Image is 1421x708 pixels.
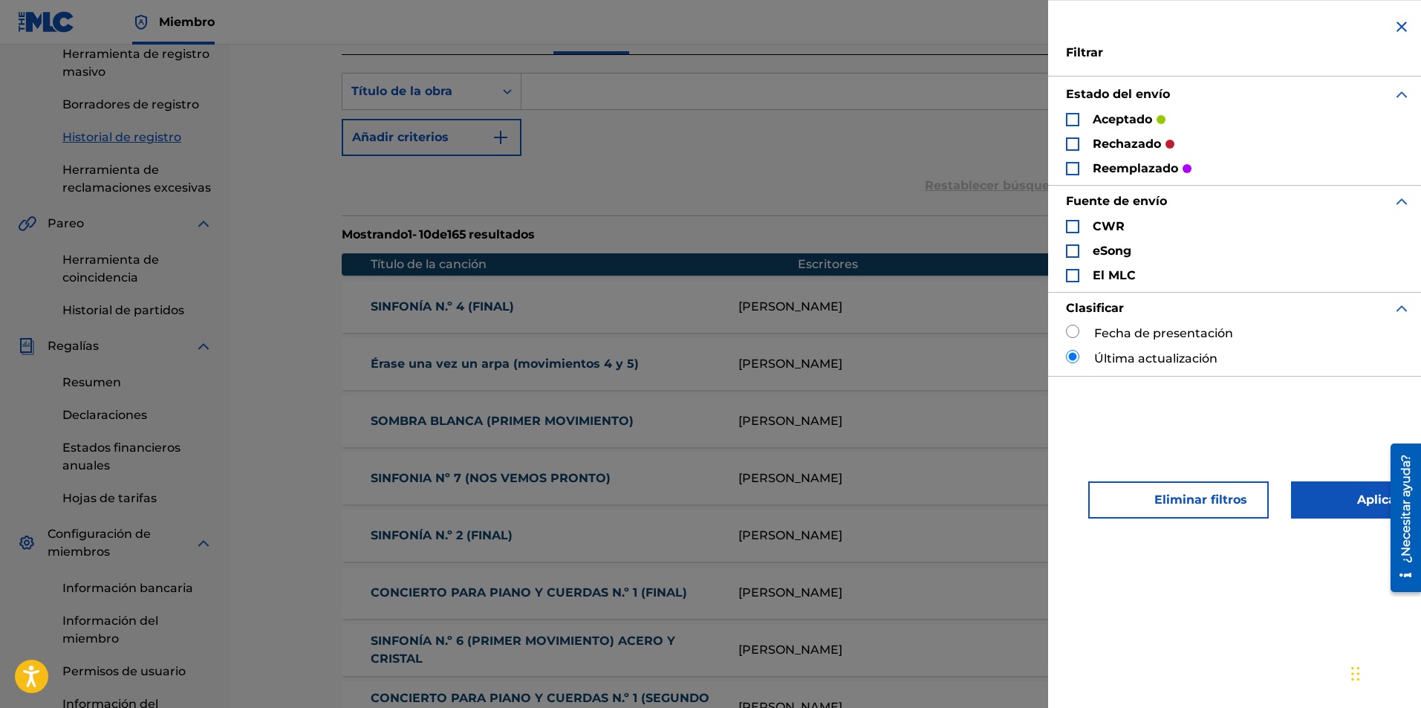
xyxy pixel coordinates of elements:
font: de [432,227,447,241]
font: [PERSON_NAME] [738,471,842,485]
font: [PERSON_NAME] [738,357,842,371]
font: Eliminar filtros [1154,493,1247,507]
img: expandir [1393,299,1411,317]
font: [PERSON_NAME] [738,299,842,314]
a: CONCIERTO PARA PIANO Y CUERDAS N.º 1 (FINAL) [371,584,718,602]
font: 165 [447,227,466,241]
a: Resumen [62,374,212,392]
iframe: Widget de chat [1347,637,1421,708]
img: 9d2ae6d4665cec9f34b9.svg [492,129,510,146]
button: Eliminar filtros [1088,481,1269,519]
font: SINFONÍA N.º 4 (FINAL) [371,299,514,314]
font: reemplazado [1093,161,1178,175]
font: Regalías [48,339,99,353]
a: Historial de partidos [62,302,212,319]
font: El MLC [1093,268,1136,282]
img: Logotipo del MLC [18,11,75,33]
font: [PERSON_NAME] [738,414,842,428]
img: Regalías [18,337,36,355]
font: SINFONIA Nº 7 (NOS VEMOS PRONTO) [371,471,611,485]
font: rechazado [1093,137,1161,151]
font: Historial de registro [62,130,181,144]
font: Fecha de presentación [1094,326,1233,340]
img: Pareo [18,215,36,233]
a: Hojas de tarifas [62,490,212,507]
font: - [412,227,417,241]
a: Información del miembro [62,612,212,648]
font: Hojas de tarifas [62,491,157,505]
a: Historial de registro [62,129,212,146]
font: Filtrar [1066,45,1103,59]
font: Clasificar [1066,301,1124,315]
img: expandir [195,337,212,355]
font: SINFONÍA N.º 2 (FINAL) [371,528,513,542]
a: Herramienta de registro masivo [62,45,212,81]
font: Herramienta de reclamaciones excesivas [62,163,211,195]
font: aceptado [1093,112,1152,126]
font: [PERSON_NAME] [738,528,842,542]
div: Arrastrar [1351,652,1360,696]
font: Miembro [159,15,215,29]
a: Herramienta de coincidencia [62,251,212,287]
a: SINFONÍA N.º 6 (PRIMER MOVIMIENTO) ACERO Y CRISTAL [371,632,718,668]
a: Información bancaria [62,579,212,597]
a: SINFONÍA N.º 2 (FINAL) [371,527,718,545]
a: Estados financieros anuales [62,439,212,475]
font: [PERSON_NAME] [738,585,842,600]
font: Información bancaria [62,581,193,595]
img: expandir [1393,192,1411,210]
font: SINFONÍA N.º 6 (PRIMER MOVIMIENTO) ACERO Y CRISTAL [371,634,675,666]
font: Fuente de envío [1066,194,1167,208]
font: CWR [1093,219,1125,233]
font: Pareo [48,216,84,230]
a: Herramienta de reclamaciones excesivas [62,161,212,197]
font: Título de la canción [371,257,487,271]
font: [PERSON_NAME] [738,643,842,657]
a: Érase una vez un arpa (movimientos 4 y 5) [371,355,718,373]
font: 1 [408,227,412,241]
font: 10 [419,227,432,241]
font: Última actualización [1094,351,1217,366]
font: Estados financieros anuales [62,441,181,472]
a: SOMBRA BLANCA (PRIMER MOVIMIENTO) [371,412,718,430]
img: expandir [1393,85,1411,103]
font: resultados [469,227,535,241]
font: Añadir criterios [352,130,449,144]
form: Formulario de búsqueda [342,73,1310,215]
font: Configuración de miembros [48,527,151,559]
font: Información del miembro [62,614,158,646]
font: Título de la obra [351,84,452,98]
font: Declaraciones [62,408,147,422]
iframe: Centro de recursos [1379,438,1421,598]
font: Permisos de usuario [62,664,186,678]
a: SINFONÍA N.º 4 (FINAL) [371,298,718,316]
img: expandir [195,534,212,552]
font: eSong [1093,244,1131,258]
font: Resumen [62,375,121,389]
a: Borradores de registro [62,96,212,114]
font: Historial de partidos [62,303,184,317]
img: cerca [1393,18,1411,36]
font: SOMBRA BLANCA (PRIMER MOVIMIENTO) [371,414,634,428]
button: Añadir criterios [342,119,521,156]
font: Mostrando [342,227,408,241]
font: Estado del envío [1066,87,1170,101]
font: CONCIERTO PARA PIANO Y CUERDAS N.º 1 (FINAL) [371,585,687,600]
font: Herramienta de coincidencia [62,253,159,285]
a: Declaraciones [62,406,212,424]
a: Permisos de usuario [62,663,212,681]
a: SINFONIA Nº 7 (NOS VEMOS PRONTO) [371,470,718,487]
img: expandir [195,215,212,233]
img: Titular de los derechos superior [132,13,150,31]
font: Borradores de registro [62,97,199,111]
font: Herramienta de registro masivo [62,47,209,79]
img: Configuración de miembros [18,534,36,552]
font: Érase una vez un arpa (movimientos 4 y 5) [371,357,639,371]
font: Escritores [798,257,858,271]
